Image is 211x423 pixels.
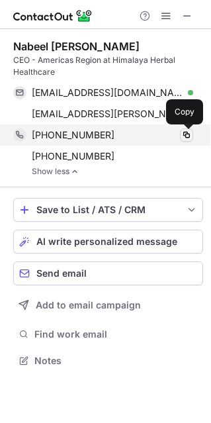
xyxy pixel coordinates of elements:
div: CEO - Americas Region at Himalaya Herbal Healthcare [13,54,203,78]
button: AI write personalized message [13,230,203,254]
div: Nabeel [PERSON_NAME] [13,40,140,53]
div: Save to List / ATS / CRM [36,205,180,215]
span: AI write personalized message [36,236,177,247]
img: - [71,167,79,176]
span: [EMAIL_ADDRESS][PERSON_NAME][DOMAIN_NAME] [32,108,183,120]
button: Send email [13,261,203,285]
button: Add to email campaign [13,293,203,317]
button: Find work email [13,325,203,344]
span: [EMAIL_ADDRESS][DOMAIN_NAME] [32,87,183,99]
span: Notes [34,355,198,367]
span: [PHONE_NUMBER] [32,150,114,162]
span: Add to email campaign [36,300,141,310]
span: [PHONE_NUMBER] [32,129,114,141]
a: Show less [32,167,203,176]
button: save-profile-one-click [13,198,203,222]
img: ContactOut v5.3.10 [13,8,93,24]
span: Find work email [34,328,198,340]
button: Notes [13,352,203,370]
span: Send email [36,268,87,279]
